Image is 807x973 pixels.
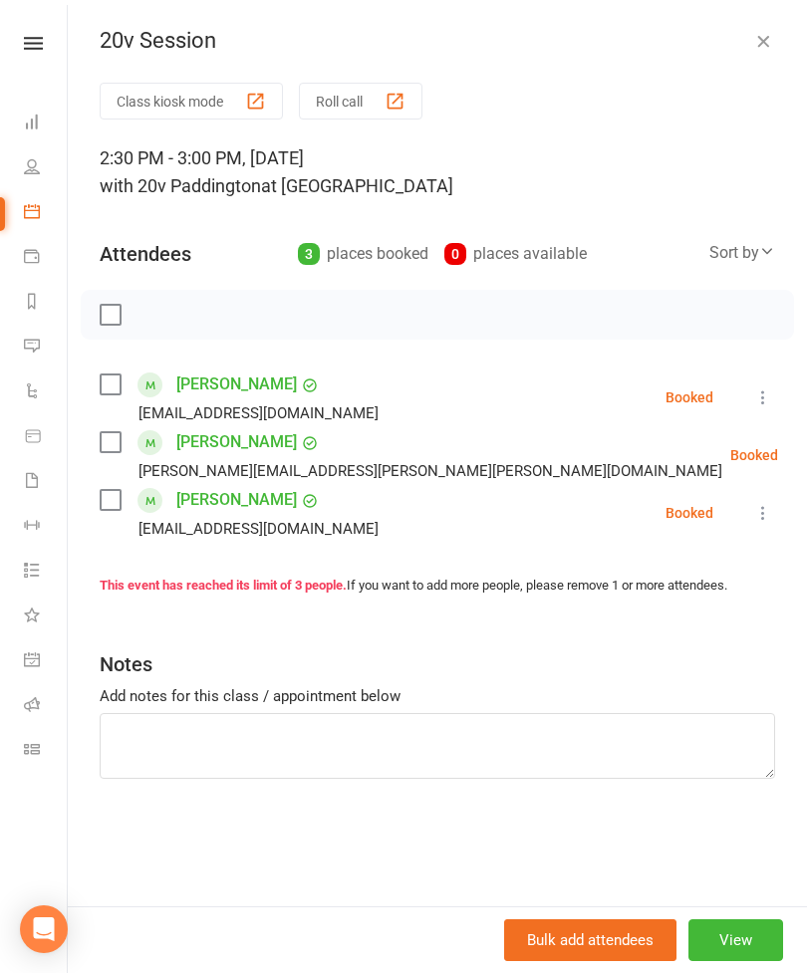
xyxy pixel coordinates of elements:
[24,281,69,326] a: Reports
[138,458,722,484] div: [PERSON_NAME][EMAIL_ADDRESS][PERSON_NAME][PERSON_NAME][DOMAIN_NAME]
[100,684,775,708] div: Add notes for this class / appointment below
[20,905,68,953] div: Open Intercom Messenger
[100,576,775,597] div: If you want to add more people, please remove 1 or more attendees.
[100,578,347,593] strong: This event has reached its limit of 3 people.
[176,484,297,516] a: [PERSON_NAME]
[730,448,778,462] div: Booked
[709,240,775,266] div: Sort by
[688,919,783,961] button: View
[24,684,69,729] a: Roll call kiosk mode
[176,368,297,400] a: [PERSON_NAME]
[100,240,191,268] div: Attendees
[24,729,69,774] a: Class kiosk mode
[298,243,320,265] div: 3
[24,146,69,191] a: People
[261,175,453,196] span: at [GEOGRAPHIC_DATA]
[444,243,466,265] div: 0
[138,400,379,426] div: [EMAIL_ADDRESS][DOMAIN_NAME]
[299,83,422,120] button: Roll call
[24,639,69,684] a: General attendance kiosk mode
[24,191,69,236] a: Calendar
[68,28,807,54] div: 20v Session
[24,595,69,639] a: What's New
[24,415,69,460] a: Product Sales
[504,919,676,961] button: Bulk add attendees
[666,390,713,404] div: Booked
[298,240,428,268] div: places booked
[100,175,261,196] span: with 20v Paddington
[666,506,713,520] div: Booked
[100,650,152,678] div: Notes
[24,236,69,281] a: Payments
[444,240,587,268] div: places available
[24,102,69,146] a: Dashboard
[100,83,283,120] button: Class kiosk mode
[176,426,297,458] a: [PERSON_NAME]
[138,516,379,542] div: [EMAIL_ADDRESS][DOMAIN_NAME]
[100,144,775,200] div: 2:30 PM - 3:00 PM, [DATE]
